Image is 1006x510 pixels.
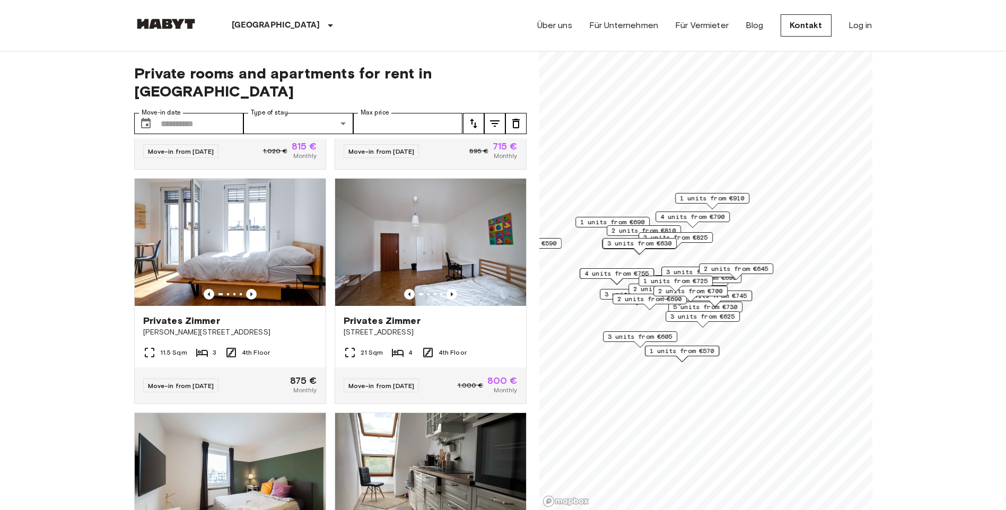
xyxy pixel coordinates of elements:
div: Map marker [645,346,719,362]
img: Marketing picture of unit DE-02-001-02M [335,179,526,306]
span: Monthly [293,385,317,395]
span: 2 units from €925 [633,284,698,294]
a: Kontakt [781,14,832,37]
div: Map marker [699,263,773,280]
button: Choose date [135,113,156,134]
span: 11.5 Sqm [160,348,187,357]
label: Move-in date [142,108,181,117]
button: tune [505,113,527,134]
span: 3 units from €605 [608,332,672,341]
div: Map marker [602,238,677,254]
span: 2 units from €825 [643,233,708,242]
span: 3 units from €800 [666,267,731,277]
span: 895 € [469,146,488,156]
span: 815 € [292,142,317,151]
button: Previous image [447,289,457,300]
span: [PERSON_NAME][STREET_ADDRESS] [143,327,317,338]
div: Map marker [603,331,677,348]
span: 1 units from €690 [580,217,645,227]
span: 3 units from €625 [670,312,735,321]
div: Map marker [580,268,654,285]
div: Map marker [613,294,687,310]
div: Map marker [661,267,736,283]
a: Marketing picture of unit DE-02-001-02MPrevious imagePrevious imagePrivates Zimmer[STREET_ADDRESS... [335,178,527,404]
div: Map marker [575,217,650,233]
a: Mapbox logo [543,495,589,507]
span: 4th Floor [439,348,467,357]
span: Private rooms and apartments for rent in [GEOGRAPHIC_DATA] [134,64,527,100]
span: 1 units from €570 [650,346,714,356]
span: 1.020 € [263,146,287,156]
span: 715 € [493,142,518,151]
span: 2 units from €690 [617,294,682,304]
span: Move-in from [DATE] [148,382,214,390]
span: 3 units from €590 [492,239,557,248]
div: Map marker [653,286,728,302]
a: Über uns [537,19,572,32]
span: 3 units from €745 [683,291,747,301]
div: Map marker [607,225,681,242]
span: 2 units from €810 [611,226,676,235]
span: 5 units from €730 [673,302,738,312]
span: 4 [408,348,413,357]
span: Move-in from [DATE] [348,382,415,390]
span: 3 units from €630 [607,239,672,248]
img: Habyt [134,19,198,29]
span: 3 units from €785 [605,289,669,299]
span: Privates Zimmer [344,314,421,327]
a: Für Vermieter [675,19,729,32]
button: Previous image [204,289,214,300]
span: 21 Sqm [361,348,383,357]
a: Log in [848,19,872,32]
button: Previous image [246,289,257,300]
div: Map marker [602,239,676,255]
span: 1 units from €910 [680,194,745,203]
div: Map marker [678,291,752,307]
div: Map marker [487,238,562,254]
span: 875 € [290,376,317,385]
span: 4th Floor [242,348,270,357]
span: Privates Zimmer [143,314,220,327]
span: 800 € [487,376,518,385]
span: 4 units from €790 [660,212,725,222]
div: Map marker [668,302,742,318]
img: Marketing picture of unit DE-02-085-03Q [135,179,326,306]
p: [GEOGRAPHIC_DATA] [232,19,320,32]
span: Monthly [494,151,517,161]
a: Für Unternehmen [589,19,658,32]
span: [STREET_ADDRESS] [344,327,518,338]
label: Max price [361,108,389,117]
button: Previous image [404,289,415,300]
a: Marketing picture of unit DE-02-085-03QPrevious imagePrevious imagePrivates Zimmer[PERSON_NAME][S... [134,178,326,404]
div: Map marker [655,212,730,228]
span: 3 [213,348,216,357]
span: Move-in from [DATE] [148,147,214,155]
div: Map marker [666,311,740,328]
span: 4 units from €755 [584,269,649,278]
a: Blog [746,19,764,32]
div: Map marker [600,289,674,305]
div: Map marker [667,272,741,289]
span: Monthly [494,385,517,395]
div: Map marker [628,284,703,300]
div: Map marker [638,232,713,249]
button: tune [484,113,505,134]
span: 1 units from €725 [643,276,708,286]
span: 2 units from €645 [704,264,768,274]
span: Move-in from [DATE] [348,147,415,155]
span: 2 units from €700 [658,286,723,296]
button: tune [463,113,484,134]
div: Map marker [675,193,749,209]
span: Monthly [293,151,317,161]
span: 1.000 € [458,381,483,390]
div: Map marker [638,276,713,292]
label: Type of stay [251,108,288,117]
